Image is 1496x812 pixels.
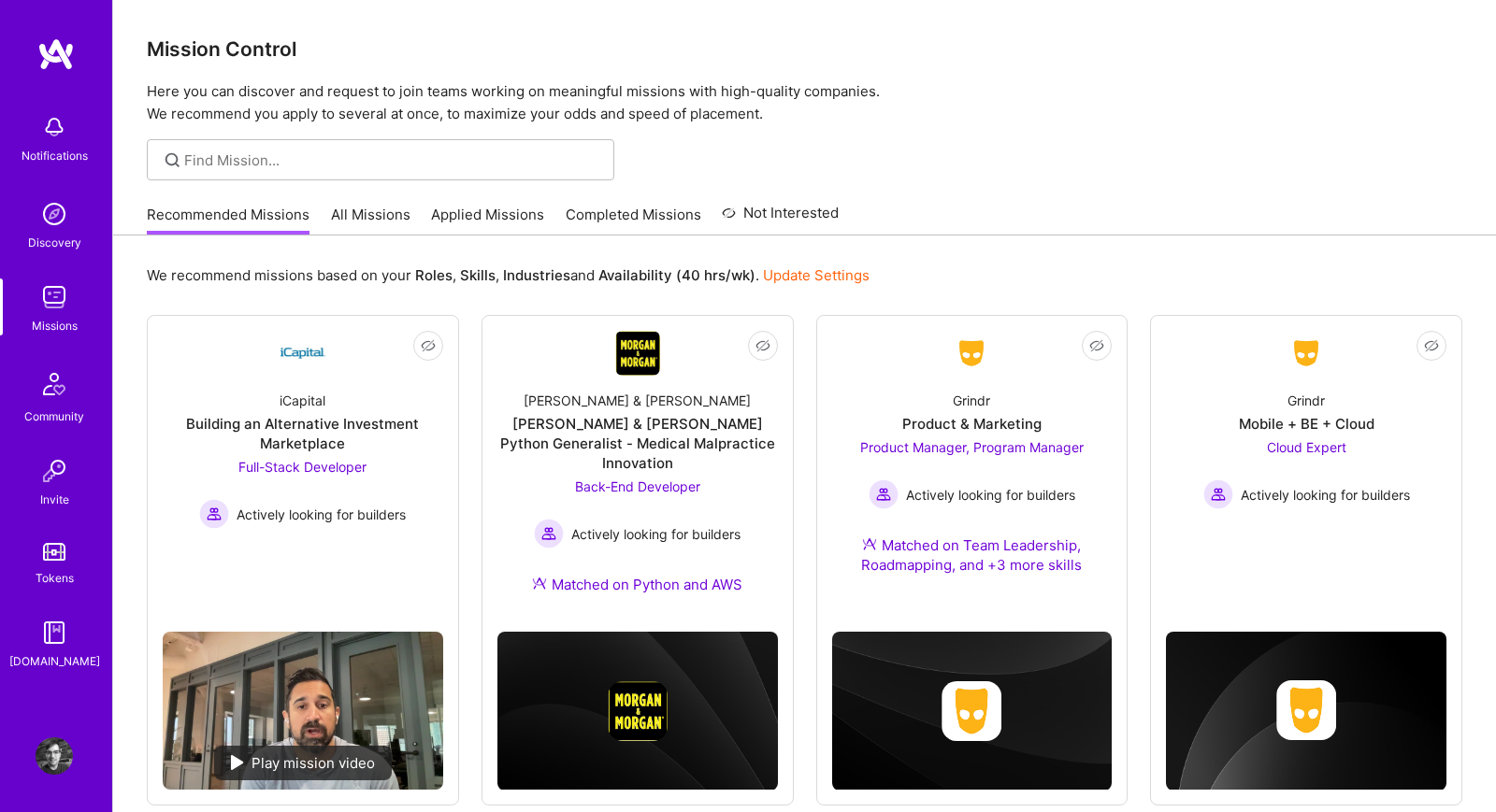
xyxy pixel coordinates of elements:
span: Actively looking for builders [237,505,406,524]
img: Actively looking for builders [534,519,564,548]
a: Company LogoGrindrProduct & MarketingProduct Manager, Program Manager Actively looking for builde... [832,331,1113,597]
i: icon SearchGrey [162,150,183,171]
img: Company Logo [280,331,325,376]
a: Not Interested [722,202,839,235]
a: All Missions [331,205,410,235]
img: play [231,755,244,770]
img: Company Logo [1284,336,1329,370]
div: Discovery [28,233,81,252]
div: Matched on Team Leadership, Roadmapping, and +3 more skills [832,535,1113,575]
img: cover [1166,632,1446,791]
a: Company Logo[PERSON_NAME] & [PERSON_NAME][PERSON_NAME] & [PERSON_NAME] Python Generalist - Medica... [497,331,778,617]
div: Building an Alternative Investment Marketplace [163,414,443,453]
i: icon EyeClosed [755,338,770,353]
div: Grindr [953,391,990,410]
span: Actively looking for builders [1241,485,1410,505]
div: Notifications [22,146,88,165]
div: iCapital [280,391,325,410]
img: logo [37,37,75,71]
a: Company LogoiCapitalBuilding an Alternative Investment MarketplaceFull-Stack Developer Actively l... [163,331,443,617]
img: Actively looking for builders [869,479,899,509]
img: teamwork [36,278,73,316]
img: Community [32,362,77,406]
img: Company logo [942,681,1001,741]
h3: Mission Control [147,37,1462,61]
img: bell [36,108,73,146]
div: Play mission video [214,746,392,780]
div: Matched on Python and AWS [532,575,742,594]
img: cover [497,632,778,790]
p: Here you can discover and request to join teams working on meaningful missions with high-quality ... [147,80,1462,125]
div: [DOMAIN_NAME] [9,651,100,671]
a: Completed Missions [566,205,701,235]
a: Applied Missions [431,205,544,235]
span: Cloud Expert [1267,439,1346,455]
div: Product & Marketing [902,414,1042,434]
div: Mobile + BE + Cloud [1239,414,1374,434]
a: User Avatar [31,737,78,775]
img: Company Logo [615,331,660,376]
div: [PERSON_NAME] & [PERSON_NAME] [524,391,751,410]
div: Missions [32,316,78,335]
i: icon EyeClosed [421,338,436,353]
b: Skills [460,266,496,284]
img: Invite [36,452,73,490]
img: Ateam Purple Icon [532,576,547,591]
img: Ateam Purple Icon [862,536,877,551]
div: Tokens [36,568,74,588]
img: guide book [36,614,73,651]
b: Industries [503,266,570,284]
img: User Avatar [36,737,73,775]
p: We recommend missions based on your , , and . [147,265,870,285]
img: Company logo [608,681,668,741]
div: Community [24,406,84,426]
span: Back-End Developer [575,478,700,494]
b: Availability (40 hrs/wk) [598,266,755,284]
span: Actively looking for builders [906,485,1075,505]
div: Grindr [1287,391,1325,410]
span: Product Manager, Program Manager [860,439,1084,455]
img: Company logo [1276,680,1336,740]
i: icon EyeClosed [1089,338,1104,353]
a: Update Settings [763,266,870,284]
img: Company Logo [949,336,994,370]
span: Actively looking for builders [571,524,741,544]
img: cover [832,632,1113,790]
b: Roles [415,266,453,284]
a: Company LogoGrindrMobile + BE + CloudCloud Expert Actively looking for buildersActively looking f... [1166,331,1446,552]
div: Invite [40,490,69,509]
img: No Mission [163,632,443,790]
a: Recommended Missions [147,205,309,235]
div: [PERSON_NAME] & [PERSON_NAME] Python Generalist - Medical Malpractice Innovation [497,414,778,473]
img: Actively looking for builders [199,499,229,529]
input: Find Mission... [184,150,600,170]
img: tokens [43,543,65,561]
span: Full-Stack Developer [238,459,367,475]
img: discovery [36,195,73,233]
i: icon EyeClosed [1424,338,1439,353]
img: Actively looking for builders [1203,479,1233,509]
